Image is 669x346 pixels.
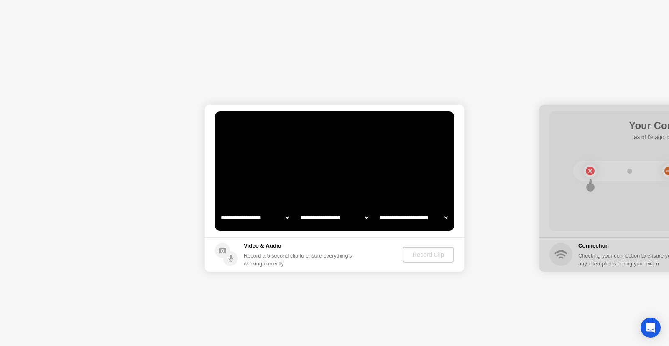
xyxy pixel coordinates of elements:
[244,242,355,250] h5: Video & Audio
[244,252,355,268] div: Record a 5 second clip to ensure everything’s working correctly
[641,318,661,338] div: Open Intercom Messenger
[403,247,454,263] button: Record Clip
[378,209,449,226] select: Available microphones
[406,251,451,258] div: Record Clip
[219,209,291,226] select: Available cameras
[299,209,370,226] select: Available speakers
